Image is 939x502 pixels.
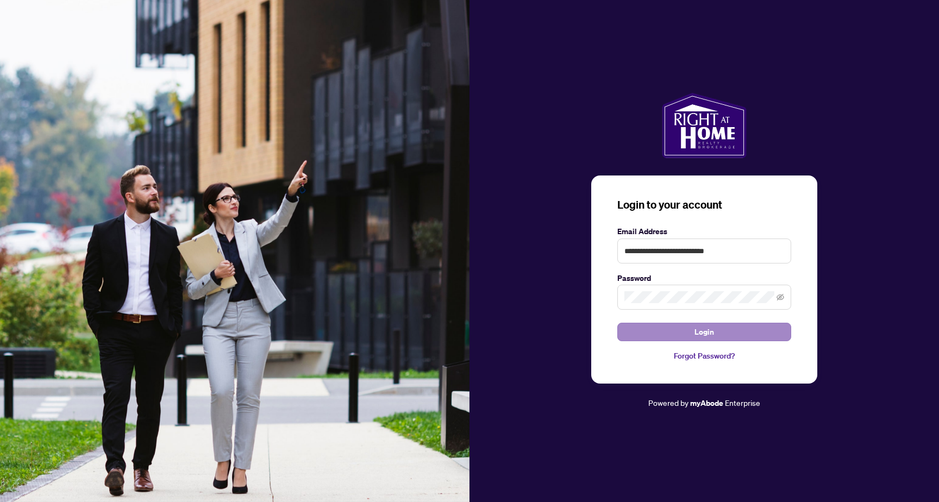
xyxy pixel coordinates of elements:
a: Forgot Password? [617,350,791,362]
button: Login [617,323,791,341]
span: Enterprise [725,398,760,407]
span: eye-invisible [777,293,784,301]
label: Password [617,272,791,284]
a: myAbode [690,397,723,409]
span: Login [694,323,714,341]
h3: Login to your account [617,197,791,212]
span: Powered by [648,398,688,407]
img: ma-logo [662,93,746,158]
label: Email Address [617,225,791,237]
